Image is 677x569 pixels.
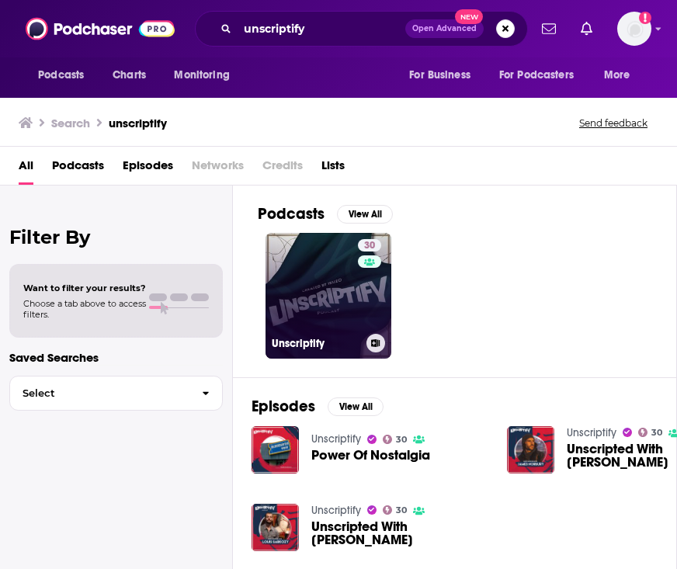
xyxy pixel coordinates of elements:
button: open menu [489,61,596,90]
a: Charts [102,61,155,90]
span: Unscripted With [PERSON_NAME] [311,520,488,546]
a: Unscriptify [567,426,616,439]
span: More [604,64,630,86]
h2: Episodes [252,397,315,416]
h2: Podcasts [258,204,325,224]
a: Unscriptify [311,504,361,517]
span: Select [10,388,189,398]
span: Podcasts [38,64,84,86]
span: For Podcasters [499,64,574,86]
button: Open AdvancedNew [405,19,484,38]
a: EpisodesView All [252,397,384,416]
span: Networks [192,153,244,185]
span: 30 [651,429,662,436]
a: 30 [358,239,381,252]
img: Podchaser - Follow, Share and Rate Podcasts [26,14,175,43]
button: open menu [593,61,650,90]
h3: Search [51,116,90,130]
a: Unscriptify [311,432,361,446]
a: All [19,153,33,185]
button: open menu [163,61,249,90]
button: open menu [398,61,490,90]
span: Logged in as calellac [617,12,651,46]
a: Lists [321,153,345,185]
a: 30 [383,435,408,444]
a: 30 [638,428,663,437]
img: Power Of Nostalgia [252,426,299,474]
span: 30 [396,436,407,443]
button: View All [337,205,393,224]
a: Podcasts [52,153,104,185]
p: Saved Searches [9,350,223,365]
a: Episodes [123,153,173,185]
button: Select [9,376,223,411]
span: Want to filter your results? [23,283,146,293]
a: 30Unscriptify [266,233,391,359]
img: User Profile [617,12,651,46]
button: Show profile menu [617,12,651,46]
svg: Add a profile image [639,12,651,24]
a: Power Of Nostalgia [311,449,430,462]
span: For Business [409,64,470,86]
button: open menu [27,61,104,90]
h2: Filter By [9,226,223,248]
img: Unscripted With Louis Sarkozy [252,504,299,551]
h3: unscriptify [109,116,167,130]
h3: Unscriptify [272,337,360,350]
span: New [455,9,483,24]
button: View All [328,397,384,416]
span: Monitoring [174,64,229,86]
button: Send feedback [575,116,652,130]
a: Unscripted With Louis Sarkozy [311,520,488,546]
span: Charts [113,64,146,86]
img: Unscripted With James Norbury [507,426,554,474]
span: 30 [364,238,375,254]
div: Search podcasts, credits, & more... [195,11,528,47]
span: Open Advanced [412,25,477,33]
a: Show notifications dropdown [536,16,562,42]
a: 30 [383,505,408,515]
input: Search podcasts, credits, & more... [238,16,405,41]
a: Show notifications dropdown [575,16,599,42]
span: Choose a tab above to access filters. [23,298,146,320]
span: 30 [396,507,407,514]
span: Credits [262,153,303,185]
a: PodcastsView All [258,204,393,224]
